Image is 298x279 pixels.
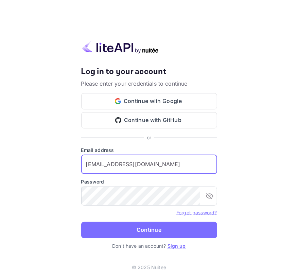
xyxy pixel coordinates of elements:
[168,243,186,249] a: Sign up
[176,210,217,215] a: Forget password?
[132,264,166,271] p: © 2025 Nuitee
[81,80,217,88] p: Please enter your credentials to continue
[81,178,217,185] label: Password
[81,112,217,128] button: Continue with GitHub
[147,134,151,141] p: or
[81,146,217,154] label: Email address
[81,155,217,174] input: Enter your email address
[81,242,217,249] p: Don't have an account?
[203,189,216,203] button: toggle password visibility
[81,40,159,54] img: liteapi
[176,209,217,216] a: Forget password?
[81,222,217,238] button: Continue
[81,67,217,77] h4: Log in to your account
[81,93,217,109] button: Continue with Google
